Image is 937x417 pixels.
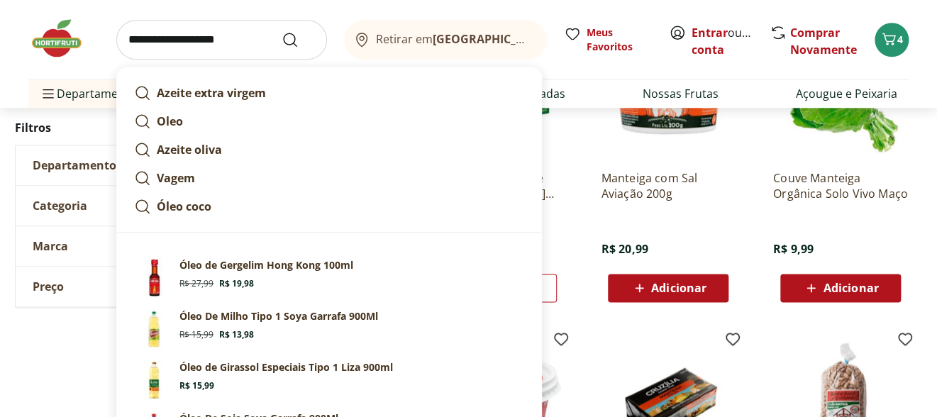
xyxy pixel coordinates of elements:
a: Azeite oliva [128,135,530,164]
a: Vagem [128,164,530,192]
img: Principal [134,309,174,349]
span: R$ 15,99 [179,329,214,340]
a: PrincipalÓleo de Gergelim Hong Kong 100mlR$ 27,99R$ 19,98 [128,252,530,304]
span: R$ 15,99 [179,380,214,391]
strong: Óleo coco [157,199,211,214]
span: Marca [33,239,68,253]
a: Nossas Frutas [643,85,719,102]
a: PrincipalÓleo de Girassol Especiais Tipo 1 Liza 900mlR$ 15,99 [128,355,530,406]
p: Óleo De Milho Tipo 1 Soya Garrafa 900Ml [179,309,378,323]
img: Principal [134,360,174,400]
a: Açougue e Peixaria [796,85,897,102]
a: Óleo coco [128,192,530,221]
a: Manteiga com Sal Aviação 200g [601,170,736,201]
a: Azeite extra virgem [128,79,530,107]
span: R$ 13,98 [219,329,254,340]
button: Preço [16,267,228,306]
strong: Vagem [157,170,195,186]
h2: Filtros [15,113,229,142]
span: Adicionar [823,282,878,294]
strong: Azeite extra virgem [157,85,266,101]
span: Departamentos [40,77,142,111]
p: Óleo de Girassol Especiais Tipo 1 Liza 900ml [179,360,393,374]
a: Criar conta [692,25,770,57]
span: Adicionar [651,282,706,294]
a: Couve Manteiga Orgânica Solo Vivo Maço [773,170,908,201]
a: Entrar [692,25,728,40]
a: Oleo [128,107,530,135]
p: Óleo de Gergelim Hong Kong 100ml [179,258,353,272]
a: Meus Favoritos [564,26,652,54]
button: Marca [16,226,228,266]
button: Retirar em[GEOGRAPHIC_DATA]/[GEOGRAPHIC_DATA] [344,20,547,60]
button: Categoria [16,186,228,226]
span: R$ 19,98 [219,278,254,289]
a: Comprar Novamente [790,25,857,57]
input: search [116,20,327,60]
button: Menu [40,77,57,111]
button: Adicionar [780,274,901,302]
span: ou [692,24,755,58]
span: 4 [897,33,903,46]
span: Departamento [33,158,116,172]
a: PrincipalÓleo De Milho Tipo 1 Soya Garrafa 900MlR$ 15,99R$ 13,98 [128,304,530,355]
button: Carrinho [875,23,909,57]
strong: Azeite oliva [157,142,222,157]
span: R$ 9,99 [773,241,814,257]
button: Submit Search [282,31,316,48]
strong: Oleo [157,113,183,129]
img: Principal [134,258,174,298]
span: R$ 20,99 [601,241,648,257]
span: Meus Favoritos [587,26,652,54]
span: Categoria [33,199,87,213]
button: Adicionar [608,274,728,302]
span: R$ 27,99 [179,278,214,289]
img: Hortifruti [28,17,99,60]
span: Retirar em [376,33,533,45]
button: Departamento [16,145,228,185]
span: Preço [33,279,64,294]
b: [GEOGRAPHIC_DATA]/[GEOGRAPHIC_DATA] [433,31,672,47]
